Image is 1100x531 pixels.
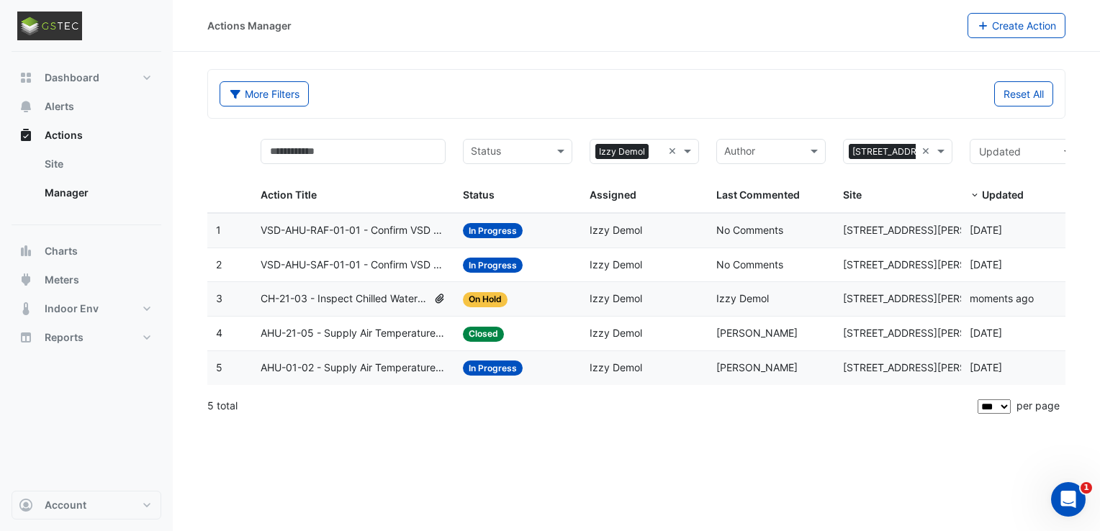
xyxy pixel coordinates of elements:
span: AHU-01-02 - Supply Air Temperature Poor Control [261,360,446,376]
span: Izzy Demol [716,292,769,304]
span: Account [45,498,86,512]
span: Clear [668,143,680,160]
app-icon: Meters [19,273,33,287]
button: Create Action [968,13,1066,38]
button: Dashboard [12,63,161,92]
span: In Progress [463,360,523,376]
button: Alerts [12,92,161,121]
span: [STREET_ADDRESS][PERSON_NAME] [843,258,1019,271]
button: Account [12,491,161,519]
span: [PERSON_NAME] [716,327,798,339]
span: 2025-08-11T07:26:53.130 [970,292,1034,304]
span: 2025-07-24T11:27:57.601 [970,361,1002,373]
span: 3 [216,292,222,304]
span: On Hold [463,292,508,307]
span: Clear [921,143,934,160]
span: 2025-07-30T16:39:29.328 [970,327,1002,339]
span: Updated [982,189,1024,201]
span: Updated [979,145,1021,158]
iframe: Intercom live chat [1051,482,1086,517]
a: Manager [33,178,161,207]
span: 1 [216,224,221,236]
a: Site [33,150,161,178]
span: 2 [216,258,222,271]
span: VSD-AHU-SAF-01-01 - Confirm VSD Override On (Energy Waste) [261,257,446,273]
img: Company Logo [17,12,82,40]
span: 2025-08-07T09:36:22.017 [970,224,1002,236]
button: Updated [970,139,1079,164]
span: [STREET_ADDRESS][PERSON_NAME] [849,144,1010,160]
div: Actions Manager [207,18,292,33]
span: AHU-21-05 - Supply Air Temperature Poor Control [261,325,446,342]
span: Actions [45,128,83,142]
app-icon: Indoor Env [19,301,33,316]
span: [PERSON_NAME] [716,361,798,373]
app-icon: Charts [19,244,33,258]
button: Reports [12,323,161,352]
span: No Comments [716,224,783,236]
span: [STREET_ADDRESS][PERSON_NAME] [843,292,1019,304]
app-icon: Actions [19,128,33,142]
span: Site [843,189,862,201]
span: 4 [216,327,222,339]
span: Dashboard [45,71,99,85]
button: Meters [12,265,161,294]
span: Izzy Demol [590,224,642,236]
span: [STREET_ADDRESS][PERSON_NAME] [843,327,1019,339]
span: In Progress [463,258,523,273]
app-icon: Dashboard [19,71,33,85]
span: Izzy Demol [590,361,642,373]
span: Izzy Demol [590,327,642,339]
span: 1 [1081,482,1092,494]
span: Assigned [590,189,636,201]
span: CH-21-03 - Inspect Chilled Water Common Leave Temp Broken Sensor [261,291,428,307]
span: Action Title [261,189,317,201]
span: Meters [45,273,79,287]
span: Izzy Demol [590,292,642,304]
button: Charts [12,237,161,265]
app-icon: Alerts [19,99,33,114]
span: Izzy Demol [595,144,649,160]
span: Indoor Env [45,301,99,316]
span: [STREET_ADDRESS][PERSON_NAME] [843,224,1019,236]
span: Charts [45,244,78,258]
app-icon: Reports [19,330,33,345]
button: Reset All [994,81,1053,106]
span: In Progress [463,223,523,238]
span: No Comments [716,258,783,271]
button: Actions [12,121,161,150]
span: Izzy Demol [590,258,642,271]
span: Reports [45,330,84,345]
span: Last Commented [716,189,800,201]
span: [STREET_ADDRESS][PERSON_NAME] [843,361,1019,373]
button: More Filters [220,81,309,106]
span: 5 [216,361,222,373]
span: Status [463,189,495,201]
span: Alerts [45,99,74,114]
span: Closed [463,327,504,342]
span: per page [1016,399,1060,412]
span: 2025-08-07T09:36:13.732 [970,258,1002,271]
span: VSD-AHU-RAF-01-01 - Confirm VSD Override On (Energy Waste) [261,222,446,239]
button: Indoor Env [12,294,161,323]
div: Actions [12,150,161,213]
div: 5 total [207,388,975,424]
